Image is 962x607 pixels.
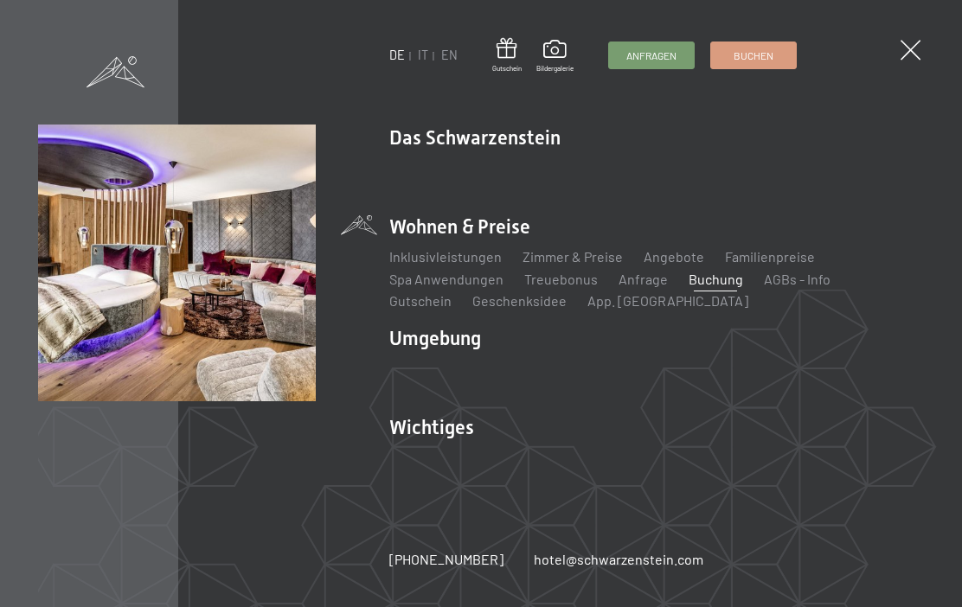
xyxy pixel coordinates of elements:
a: EN [441,48,458,62]
span: Gutschein [492,64,522,73]
a: App. [GEOGRAPHIC_DATA] [587,292,748,309]
a: Buchen [711,42,796,68]
a: Buchung [689,271,743,287]
a: Familienpreise [725,248,815,265]
span: [PHONE_NUMBER] [389,551,503,567]
a: Bildergalerie [536,40,574,73]
a: Inklusivleistungen [389,248,502,265]
a: Anfragen [609,42,694,68]
a: AGBs - Info [764,271,831,287]
a: Anfrage [619,271,668,287]
a: Treuebonus [524,271,598,287]
a: Angebote [644,248,704,265]
a: IT [418,48,428,62]
a: Spa Anwendungen [389,271,503,287]
a: Gutschein [389,292,452,309]
a: [PHONE_NUMBER] [389,550,503,569]
a: Zimmer & Preise [523,248,623,265]
span: Buchen [734,48,773,63]
span: Anfragen [626,48,677,63]
a: Gutschein [492,38,522,73]
a: DE [389,48,405,62]
a: Geschenksidee [472,292,567,309]
span: Bildergalerie [536,64,574,73]
a: hotel@schwarzenstein.com [534,550,703,569]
